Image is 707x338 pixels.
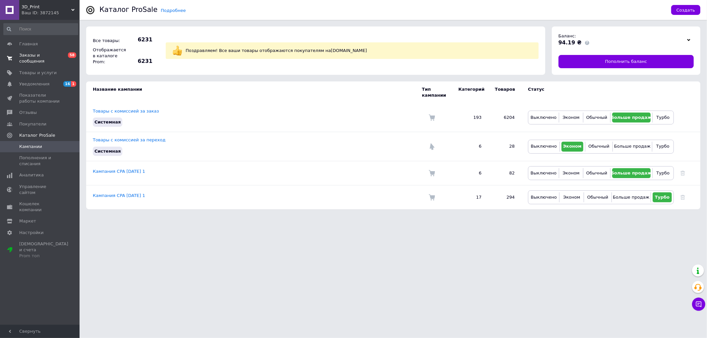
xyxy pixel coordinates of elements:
[184,46,534,55] div: Поздравляем! Все ваши товары отображаются покупателям на [DOMAIN_NAME]
[19,184,61,196] span: Управление сайтом
[531,144,557,149] span: Выключено
[22,10,80,16] div: Ваш ID: 3872145
[588,144,609,149] span: Обычный
[613,195,649,200] span: Больше продаж
[614,192,649,202] button: Больше продаж
[615,142,650,152] button: Больше продаж
[93,137,165,142] a: Товары с комиссией за переход
[94,120,121,124] span: Системная
[656,144,670,149] span: Турбо
[91,45,128,67] div: Отображается в каталоге Prom:
[586,192,610,202] button: Обычный
[452,161,488,185] td: 6
[429,114,435,121] img: Комиссия за заказ
[563,115,580,120] span: Эконом
[656,115,670,120] span: Турбо
[655,195,670,200] span: Турбо
[563,170,580,175] span: Эконом
[488,132,521,161] td: 28
[654,168,672,178] button: Турбо
[161,8,186,13] a: Подробнее
[19,155,61,167] span: Пополнения и списания
[19,230,43,236] span: Настройки
[653,192,672,202] button: Турбо
[612,168,650,178] button: Больше продаж
[671,5,700,15] button: Создать
[531,170,557,175] span: Выключено
[91,36,128,45] div: Все товары:
[561,113,581,122] button: Эконом
[677,8,695,13] span: Создать
[19,132,55,138] span: Каталог ProSale
[561,142,583,152] button: Эконом
[172,46,182,56] img: :+1:
[614,144,651,149] span: Больше продаж
[452,81,488,103] td: Категорий
[93,109,159,114] a: Товары с комиссией за заказ
[19,52,61,64] span: Заказы и сообщения
[19,81,49,87] span: Уведомления
[129,36,152,43] span: 6231
[19,218,36,224] span: Маркет
[531,195,557,200] span: Выключено
[585,168,609,178] button: Обычный
[563,195,580,200] span: Эконом
[19,70,57,76] span: Товары и услуги
[611,115,652,120] span: Больше продаж
[93,169,145,174] a: Кампания CPA [DATE] 1
[488,103,521,132] td: 6204
[654,142,672,152] button: Турбо
[452,132,488,161] td: 6
[488,81,521,103] td: Товаров
[19,172,44,178] span: Аналитика
[530,113,557,122] button: Выключено
[429,194,435,201] img: Комиссия за заказ
[3,23,78,35] input: Поиск
[586,115,607,120] span: Обычный
[452,185,488,209] td: 17
[19,41,38,47] span: Главная
[19,110,37,116] span: Отзывы
[19,121,46,127] span: Покупатели
[559,55,694,68] a: Пополнить баланс
[692,298,705,311] button: Чат с покупателем
[559,39,582,46] span: 94.19 ₴
[63,81,71,87] span: 16
[19,241,68,259] span: [DEMOGRAPHIC_DATA] и счета
[531,115,557,120] span: Выключено
[521,81,674,103] td: Статус
[19,92,61,104] span: Показатели работы компании
[93,193,145,198] a: Кампания CPA [DATE] 1
[22,4,71,10] span: 3D_Print
[585,113,609,122] button: Обычный
[452,103,488,132] td: 193
[559,33,576,38] span: Баланс:
[561,192,582,202] button: Эконом
[488,161,521,185] td: 82
[488,185,521,209] td: 294
[94,149,121,154] span: Системная
[587,142,611,152] button: Обычный
[561,168,581,178] button: Эконом
[422,81,452,103] td: Тип кампании
[19,253,68,259] div: Prom топ
[605,59,647,65] span: Пополнить баланс
[530,142,558,152] button: Выключено
[86,81,422,103] td: Название кампании
[587,195,608,200] span: Обычный
[19,144,42,150] span: Кампании
[563,144,582,149] span: Эконом
[656,170,670,175] span: Турбо
[68,52,76,58] span: 58
[99,6,157,13] div: Каталог ProSale
[71,81,76,87] span: 1
[429,143,435,150] img: Комиссия за переход
[530,192,558,202] button: Выключено
[612,113,650,122] button: Больше продаж
[611,170,652,175] span: Больше продаж
[654,113,672,122] button: Турбо
[680,195,685,200] a: Удалить
[680,170,685,175] a: Удалить
[429,170,435,176] img: Комиссия за заказ
[530,168,557,178] button: Выключено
